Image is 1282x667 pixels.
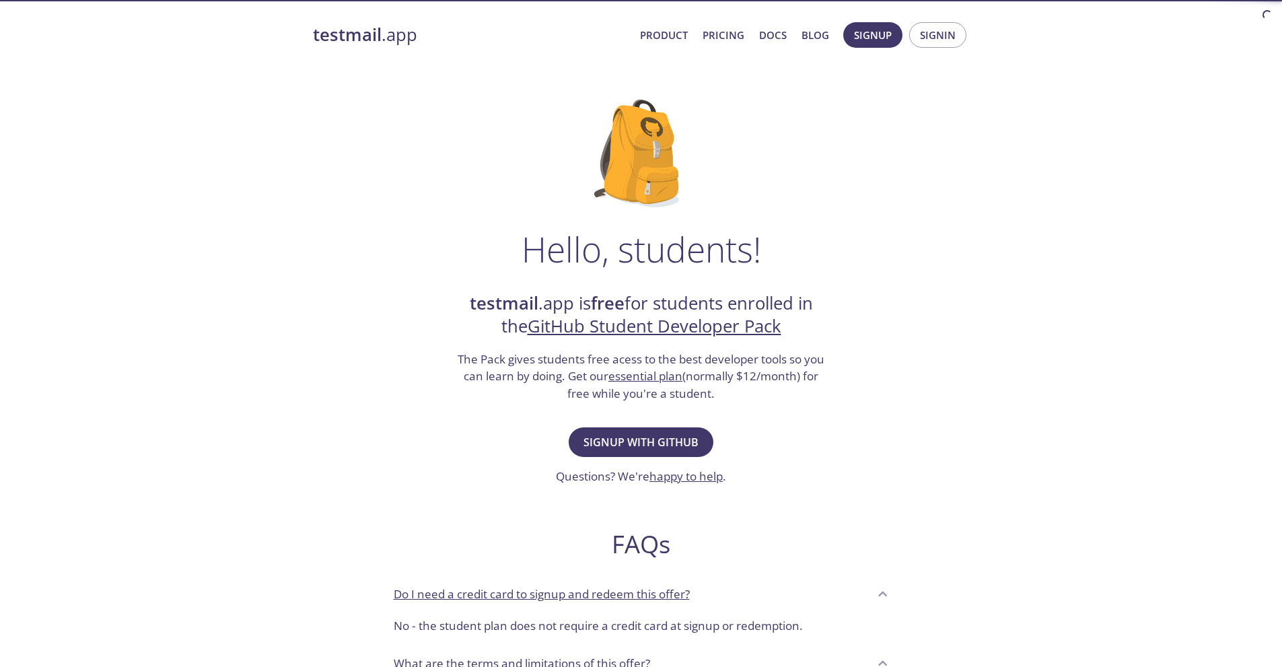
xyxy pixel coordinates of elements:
strong: testmail [313,23,382,46]
a: Blog [802,26,829,44]
a: Product [640,26,688,44]
h3: The Pack gives students free acess to the best developer tools so you can learn by doing. Get our... [456,351,826,402]
h3: Questions? We're . [556,468,726,485]
a: Pricing [703,26,744,44]
button: Signup with GitHub [569,427,713,457]
strong: testmail [470,291,538,315]
a: essential plan [608,368,682,384]
h2: FAQs [383,529,900,559]
div: Do I need a credit card to signup and redeem this offer? [383,612,900,645]
p: Do I need a credit card to signup and redeem this offer? [394,586,690,603]
button: Signup [843,22,902,48]
div: Do I need a credit card to signup and redeem this offer? [383,575,900,612]
h2: .app is for students enrolled in the [456,292,826,339]
span: Signup with GitHub [583,433,699,452]
a: happy to help [649,468,723,484]
a: GitHub Student Developer Pack [528,314,781,338]
button: Signin [909,22,966,48]
img: github-student-backpack.png [594,100,688,207]
span: Signup [854,26,892,44]
h1: Hello, students! [522,229,761,269]
p: No - the student plan does not require a credit card at signup or redemption. [394,617,889,635]
a: Docs [759,26,787,44]
a: testmail.app [313,24,629,46]
strong: free [591,291,625,315]
span: Signin [920,26,956,44]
